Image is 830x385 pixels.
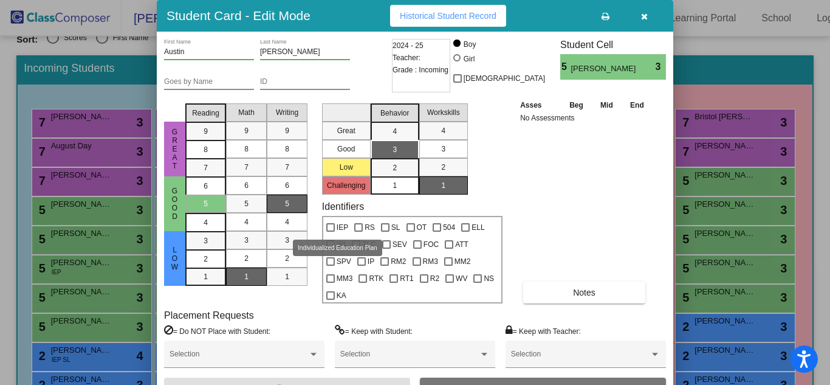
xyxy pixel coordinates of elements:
span: NS [484,271,494,286]
input: goes by name [164,78,254,86]
h3: Student Card - Edit Mode [166,8,310,23]
span: 1 [393,180,397,191]
span: Historical Student Record [400,11,496,21]
span: 3 [244,235,249,246]
span: 4 [285,217,289,227]
span: KA [337,288,346,303]
span: MM3 [337,271,353,286]
span: 7 [285,162,289,173]
span: SEV [393,237,407,252]
span: 9 [285,125,289,136]
span: RT1 [400,271,413,286]
span: RM2 [391,254,406,269]
span: 5 [285,198,289,209]
span: Behavior [380,108,409,119]
span: 1 [244,271,249,282]
span: 5 [560,60,571,74]
span: 2 [393,162,397,173]
th: Beg [561,99,592,112]
span: 8 [285,144,289,154]
span: 3 [204,235,208,246]
span: 9 [244,125,249,136]
span: Teacher: [393,52,420,64]
span: 6 [285,180,289,191]
span: 5 [204,198,208,209]
span: 1 [285,271,289,282]
span: [DEMOGRAPHIC_DATA] [464,71,545,86]
span: 9 [204,126,208,137]
span: IEP [337,220,348,235]
span: 1 [441,180,445,191]
label: = Keep with Teacher: [506,325,581,337]
span: 6 [204,181,208,192]
span: 7 [204,162,208,173]
span: 6 [244,180,249,191]
span: WV [456,271,467,286]
span: 4 [204,217,208,228]
span: RTK [369,271,383,286]
span: Great [170,128,180,170]
span: Writing [276,107,298,118]
span: 2 [244,253,249,264]
span: Workskills [427,107,460,118]
span: Math [238,107,255,118]
span: IRI [337,237,346,252]
span: Low [170,246,180,271]
span: 4 [441,125,445,136]
th: Asses [517,99,561,112]
span: ATT [455,237,468,252]
span: OT [417,220,427,235]
div: Boy [463,39,476,50]
button: Historical Student Record [390,5,506,27]
span: TLC [362,237,376,252]
span: 4 [244,217,249,227]
span: 2 [285,253,289,264]
span: 4 [393,126,397,137]
span: MM2 [454,254,471,269]
span: 3 [656,60,666,74]
span: 2 [441,162,445,173]
span: Good [170,187,180,221]
span: 1 [204,271,208,282]
span: 2 [204,254,208,265]
span: SL [391,220,400,235]
span: Grade : Incoming [393,64,448,76]
span: RS [365,220,375,235]
th: End [622,99,653,112]
span: [PERSON_NAME] [571,63,638,75]
span: 5 [244,198,249,209]
span: 504 [443,220,455,235]
div: Girl [463,54,475,64]
span: ELL [472,220,484,235]
span: Notes [573,288,595,297]
button: Notes [523,282,645,303]
label: = Keep with Student: [335,325,413,337]
span: SPV [337,254,351,269]
span: FOC [424,237,439,252]
span: 3 [285,235,289,246]
span: 7 [244,162,249,173]
span: 3 [393,144,397,155]
h3: Student Cell [560,39,666,50]
th: Mid [592,99,621,112]
span: 3 [441,144,445,154]
label: Identifiers [322,201,364,212]
span: 8 [204,144,208,155]
span: IP [368,254,374,269]
span: 8 [244,144,249,154]
span: R2 [430,271,439,286]
span: 2024 - 25 [393,40,424,52]
label: = Do NOT Place with Student: [164,325,270,337]
label: Placement Requests [164,310,254,321]
span: Reading [192,108,219,119]
td: No Assessments [517,112,653,124]
span: RM3 [423,254,438,269]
